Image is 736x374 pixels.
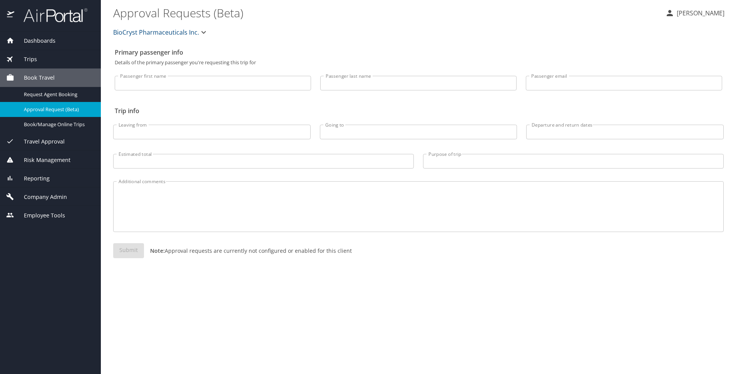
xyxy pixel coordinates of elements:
[14,174,50,183] span: Reporting
[14,211,65,220] span: Employee Tools
[150,247,165,254] strong: Note:
[115,46,722,58] h2: Primary passenger info
[113,1,659,25] h1: Approval Requests (Beta)
[14,37,55,45] span: Dashboards
[115,105,722,117] h2: Trip info
[24,121,92,128] span: Book/Manage Online Trips
[144,247,352,255] p: Approval requests are currently not configured or enabled for this client
[14,193,67,201] span: Company Admin
[113,27,199,38] span: BioCryst Pharmaceuticals Inc.
[14,137,65,146] span: Travel Approval
[14,55,37,63] span: Trips
[24,106,92,113] span: Approval Request (Beta)
[110,25,211,40] button: BioCryst Pharmaceuticals Inc.
[674,8,724,18] p: [PERSON_NAME]
[15,8,87,23] img: airportal-logo.png
[115,60,722,65] p: Details of the primary passenger you're requesting this trip for
[7,8,15,23] img: icon-airportal.png
[662,6,728,20] button: [PERSON_NAME]
[24,91,92,98] span: Request Agent Booking
[14,156,70,164] span: Risk Management
[14,73,55,82] span: Book Travel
